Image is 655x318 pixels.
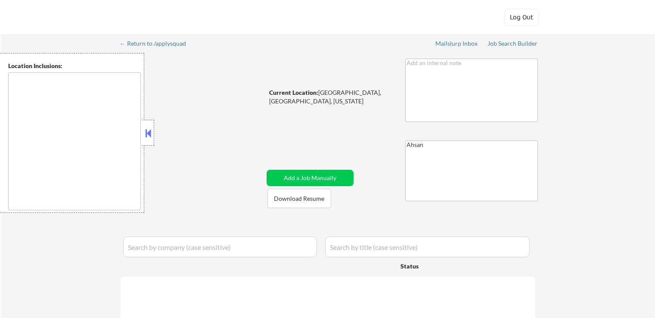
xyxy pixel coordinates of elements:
strong: Current Location: [269,89,318,96]
div: Status [400,258,475,274]
button: Add a Job Manually [267,170,354,186]
input: Search by company (case sensitive) [123,237,317,257]
a: ← Return to /applysquad [120,40,194,49]
div: [GEOGRAPHIC_DATA], [GEOGRAPHIC_DATA], [US_STATE] [269,88,391,105]
a: Job Search Builder [487,40,538,49]
div: Job Search Builder [487,41,538,47]
button: Download Resume [267,189,331,208]
div: Location Inclusions: [8,62,141,70]
input: Search by title (case sensitive) [325,237,530,257]
button: Log Out [504,9,539,26]
a: Mailslurp Inbox [435,40,478,49]
div: Mailslurp Inbox [435,41,478,47]
div: ← Return to /applysquad [120,41,194,47]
